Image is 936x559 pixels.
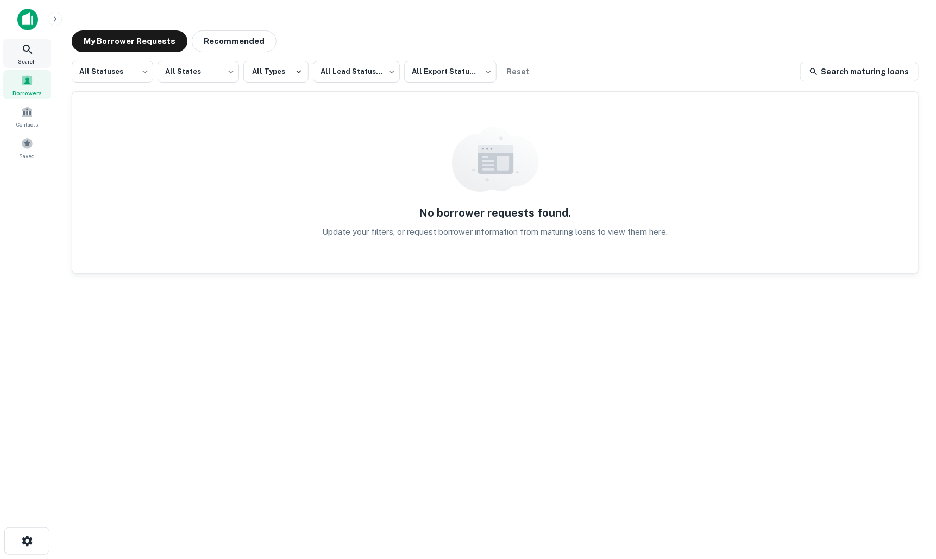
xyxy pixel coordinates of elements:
a: Search [3,39,51,68]
span: Contacts [16,120,38,129]
a: Contacts [3,102,51,131]
h5: No borrower requests found. [419,205,571,221]
a: Borrowers [3,70,51,99]
a: Search maturing loans [800,62,919,81]
span: Saved [20,152,35,160]
span: Borrowers [12,89,42,97]
p: Update your filters, or request borrower information from maturing loans to view them here. [323,225,668,238]
img: empty content [452,127,539,192]
button: Reset [501,61,536,83]
iframe: Chat Widget [882,472,936,524]
a: Saved [3,133,51,162]
span: Search [18,57,36,66]
div: All Export Statuses [404,58,497,86]
div: All States [158,58,239,86]
button: My Borrower Requests [72,30,187,52]
img: capitalize-icon.png [17,9,38,30]
div: All Lead Statuses [313,58,400,86]
button: Recommended [192,30,277,52]
div: All Statuses [72,58,153,86]
button: All Types [243,61,309,83]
